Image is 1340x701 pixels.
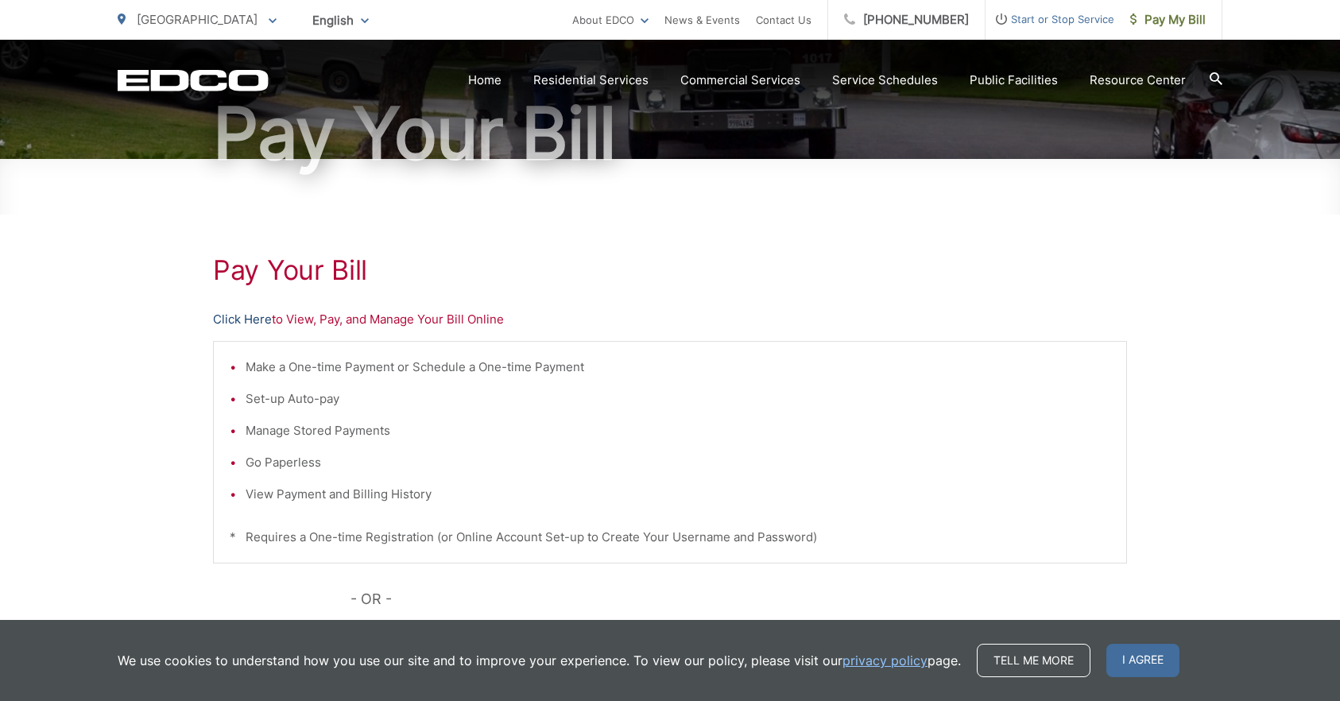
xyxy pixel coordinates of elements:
a: Contact Us [756,10,811,29]
li: Make a One-time Payment or Schedule a One-time Payment [246,358,1110,377]
li: View Payment and Billing History [246,485,1110,504]
p: * Requires a One-time Registration (or Online Account Set-up to Create Your Username and Password) [230,528,1110,547]
a: Public Facilities [970,71,1058,90]
a: News & Events [664,10,740,29]
a: privacy policy [842,651,928,670]
a: Residential Services [533,71,649,90]
p: We use cookies to understand how you use our site and to improve your experience. To view our pol... [118,651,961,670]
p: to View, Pay, and Manage Your Bill Online [213,310,1127,329]
li: Manage Stored Payments [246,421,1110,440]
a: Tell me more [977,644,1090,677]
a: Resource Center [1090,71,1186,90]
h1: Pay Your Bill [118,94,1222,173]
span: I agree [1106,644,1179,677]
span: Pay My Bill [1130,10,1206,29]
h1: Pay Your Bill [213,254,1127,286]
a: Service Schedules [832,71,938,90]
p: - OR - [350,587,1128,611]
a: Commercial Services [680,71,800,90]
a: Click Here [213,310,272,329]
span: [GEOGRAPHIC_DATA] [137,12,258,27]
a: Home [468,71,502,90]
a: About EDCO [572,10,649,29]
a: EDCD logo. Return to the homepage. [118,69,269,91]
span: English [300,6,381,34]
li: Set-up Auto-pay [246,389,1110,409]
li: Go Paperless [246,453,1110,472]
